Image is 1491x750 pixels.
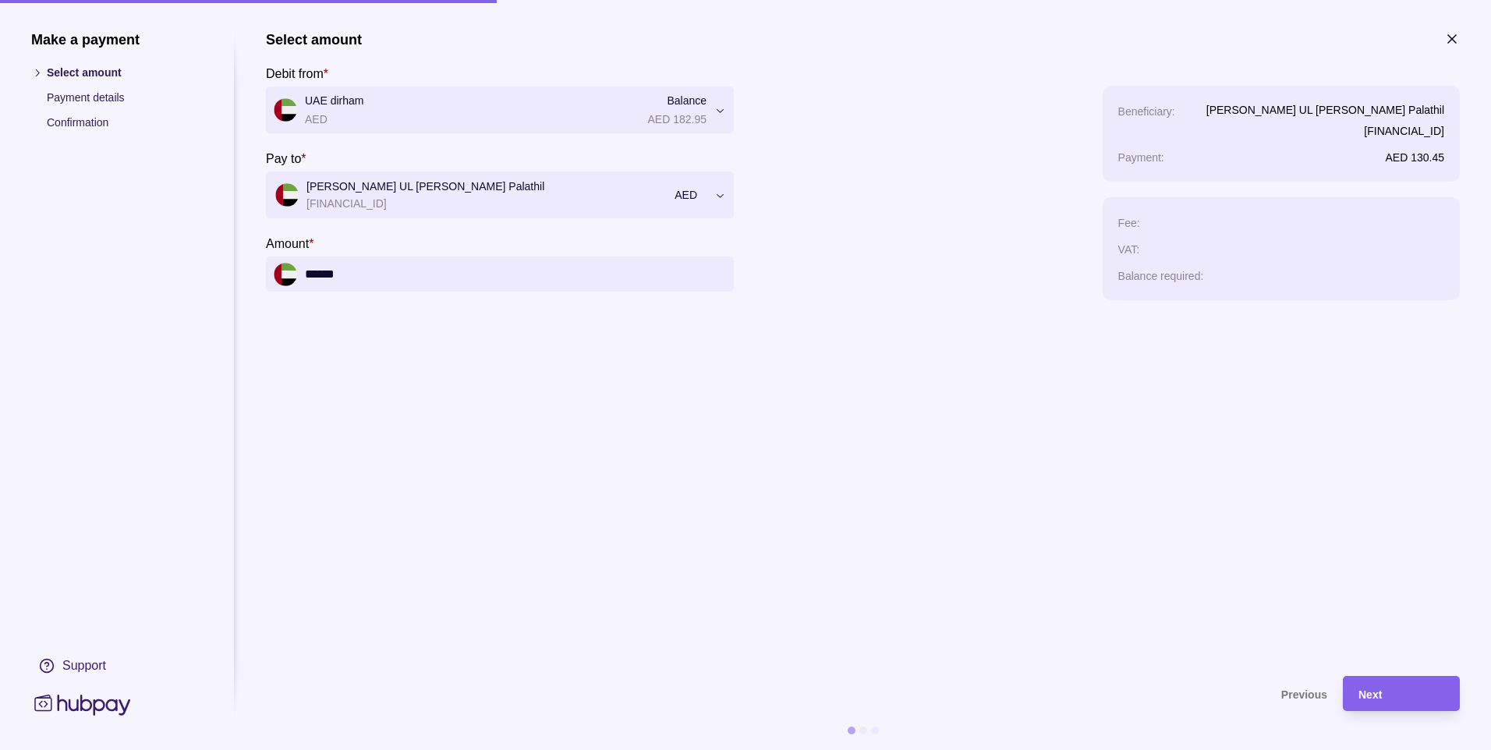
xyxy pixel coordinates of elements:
p: [FINANCIAL_ID] [1206,122,1444,140]
a: Support [31,649,203,682]
button: Next [1343,676,1460,711]
h1: Select amount [266,31,362,48]
div: Support [62,657,106,674]
img: ae [275,183,299,207]
p: [PERSON_NAME] UL [PERSON_NAME] Palathil [306,178,667,195]
label: Debit from [266,64,328,83]
label: Pay to [266,149,306,168]
img: ae [274,263,297,286]
p: Payment : [1118,151,1164,164]
p: Beneficiary : [1118,105,1175,118]
p: Balance required : [1118,270,1204,282]
p: VAT : [1118,243,1140,256]
p: Amount [266,237,309,250]
button: Previous [266,676,1327,711]
p: Pay to [266,152,301,165]
p: Fee : [1118,217,1140,229]
input: amount [305,256,726,292]
p: Debit from [266,67,324,80]
p: AED 130.45 [1386,151,1445,164]
span: Next [1358,688,1382,701]
p: Select amount [47,64,203,81]
span: Previous [1281,688,1327,701]
p: Payment details [47,89,203,106]
p: Confirmation [47,114,203,131]
p: [PERSON_NAME] UL [PERSON_NAME] Palathil [1206,101,1444,119]
label: Amount [266,234,313,253]
h1: Make a payment [31,31,203,48]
